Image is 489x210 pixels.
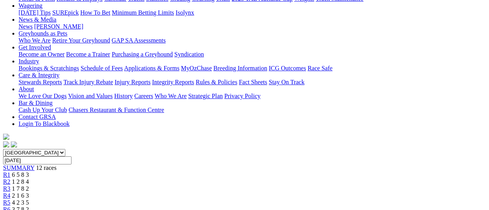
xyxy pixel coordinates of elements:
a: R4 [3,192,10,199]
a: Become a Trainer [66,51,110,58]
div: Greyhounds as Pets [19,37,486,44]
a: SUREpick [52,9,78,16]
a: Chasers Restaurant & Function Centre [68,107,164,113]
a: GAP SA Assessments [112,37,166,44]
span: 4 2 3 5 [12,199,29,206]
a: R1 [3,171,10,178]
a: Rules & Policies [196,79,237,85]
a: Greyhounds as Pets [19,30,67,37]
a: Industry [19,58,39,64]
a: How To Bet [80,9,111,16]
a: We Love Our Dogs [19,93,66,99]
a: Retire Your Greyhound [52,37,110,44]
img: twitter.svg [11,141,17,147]
a: Breeding Information [213,65,267,71]
div: Industry [19,65,486,72]
a: Bookings & Scratchings [19,65,79,71]
span: 12 races [36,164,56,171]
span: 2 1 6 3 [12,192,29,199]
a: Bar & Dining [19,100,53,106]
a: Who We Are [19,37,51,44]
a: Become an Owner [19,51,65,58]
a: Careers [134,93,153,99]
a: SUMMARY [3,164,34,171]
a: History [114,93,133,99]
a: Integrity Reports [152,79,194,85]
div: About [19,93,486,100]
a: [DATE] Tips [19,9,51,16]
a: Race Safe [307,65,332,71]
a: Schedule of Fees [80,65,123,71]
div: News & Media [19,23,486,30]
a: Vision and Values [68,93,112,99]
a: Syndication [174,51,204,58]
a: Minimum Betting Limits [112,9,174,16]
a: Track Injury Rebate [63,79,113,85]
span: 1 2 8 4 [12,178,29,185]
a: Care & Integrity [19,72,60,78]
a: ICG Outcomes [269,65,306,71]
a: [PERSON_NAME] [34,23,83,30]
a: Purchasing a Greyhound [112,51,173,58]
a: Wagering [19,2,43,9]
a: R2 [3,178,10,185]
a: Strategic Plan [188,93,223,99]
a: News & Media [19,16,56,23]
a: News [19,23,32,30]
a: Who We Are [155,93,187,99]
a: R5 [3,199,10,206]
a: Contact GRSA [19,113,56,120]
div: Bar & Dining [19,107,486,113]
div: Wagering [19,9,486,16]
a: Isolynx [175,9,194,16]
span: 1 7 8 2 [12,185,29,192]
img: logo-grsa-white.png [3,134,9,140]
a: Applications & Forms [124,65,179,71]
a: Stay On Track [269,79,304,85]
a: Privacy Policy [224,93,261,99]
a: MyOzChase [181,65,212,71]
div: Care & Integrity [19,79,486,86]
img: facebook.svg [3,141,9,147]
a: R3 [3,185,10,192]
span: 6 5 8 3 [12,171,29,178]
a: Stewards Reports [19,79,62,85]
input: Select date [3,156,72,164]
a: About [19,86,34,92]
a: Injury Reports [114,79,150,85]
div: Get Involved [19,51,486,58]
a: Fact Sheets [239,79,267,85]
a: Get Involved [19,44,51,51]
a: Login To Blackbook [19,120,70,127]
a: Cash Up Your Club [19,107,67,113]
